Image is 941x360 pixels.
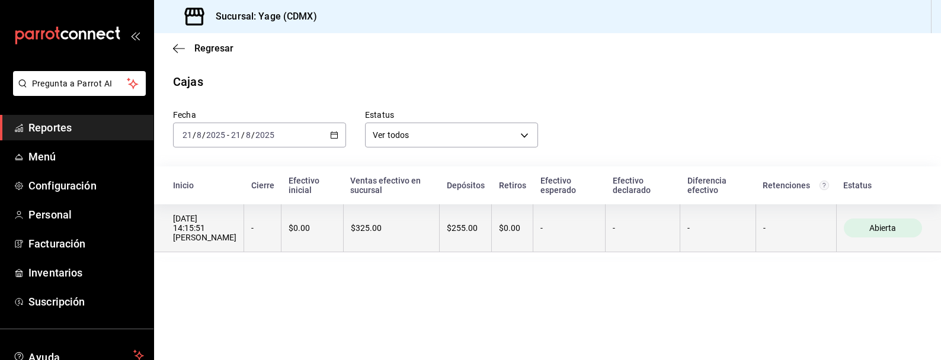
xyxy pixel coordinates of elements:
div: Ventas efectivo en sucursal [350,176,432,195]
span: / [193,130,196,140]
div: Efectivo declarado [613,176,673,195]
div: Diferencia efectivo [687,176,749,195]
div: - [763,223,829,233]
span: Suscripción [28,294,144,310]
button: Regresar [173,43,233,54]
div: [DATE] 14:15:51 [PERSON_NAME] [173,214,236,242]
div: - [251,223,274,233]
input: -- [231,130,241,140]
span: Facturación [28,236,144,252]
label: Estatus [365,111,538,119]
span: / [251,130,255,140]
span: Inventarios [28,265,144,281]
input: -- [245,130,251,140]
svg: Total de retenciones de propinas registradas [820,181,829,190]
input: -- [196,130,202,140]
a: Pregunta a Parrot AI [8,86,146,98]
span: Abierta [865,223,901,233]
div: $325.00 [351,223,432,233]
span: Pregunta a Parrot AI [32,78,127,90]
input: ---- [255,130,275,140]
div: Cierre [251,181,274,190]
div: $0.00 [499,223,526,233]
span: Menú [28,149,144,165]
div: - [613,223,673,233]
span: - [227,130,229,140]
span: Configuración [28,178,144,194]
span: Regresar [194,43,233,54]
div: Depósitos [447,181,485,190]
div: $255.00 [447,223,484,233]
div: Retiros [499,181,526,190]
input: -- [182,130,193,140]
div: $0.00 [289,223,336,233]
input: ---- [206,130,226,140]
div: Ver todos [365,123,538,147]
div: - [540,223,598,233]
label: Fecha [173,111,346,119]
span: Reportes [28,120,144,136]
div: Efectivo esperado [540,176,598,195]
button: Pregunta a Parrot AI [13,71,146,96]
div: - [687,223,748,233]
button: open_drawer_menu [130,31,140,40]
span: / [202,130,206,140]
div: Estatus [843,181,922,190]
div: Efectivo inicial [289,176,337,195]
span: Personal [28,207,144,223]
div: Retenciones [763,181,829,190]
div: Cajas [173,73,203,91]
h3: Sucursal: Yage (CDMX) [206,9,317,24]
div: Inicio [173,181,237,190]
span: / [241,130,245,140]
